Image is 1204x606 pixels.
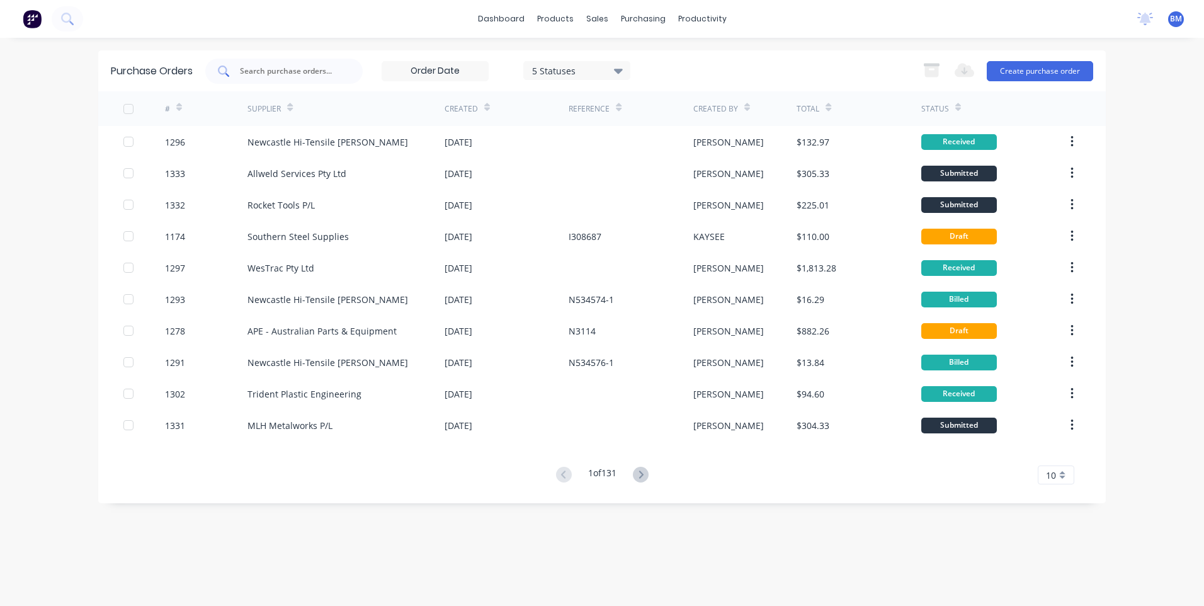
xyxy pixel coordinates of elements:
div: $110.00 [797,230,829,243]
div: WesTrac Pty Ltd [247,261,314,275]
div: [DATE] [445,135,472,149]
div: [DATE] [445,356,472,369]
div: Newcastle Hi-Tensile [PERSON_NAME] [247,135,408,149]
div: [DATE] [445,387,472,401]
div: [PERSON_NAME] [693,167,764,180]
div: Created [445,103,478,115]
div: Total [797,103,819,115]
div: $13.84 [797,356,824,369]
div: Reference [569,103,610,115]
img: Factory [23,9,42,28]
div: $304.33 [797,419,829,432]
input: Search purchase orders... [239,65,343,77]
div: $16.29 [797,293,824,306]
span: 10 [1046,469,1056,482]
div: purchasing [615,9,672,28]
div: Allweld Services Pty Ltd [247,167,346,180]
div: 1332 [165,198,185,212]
div: 1331 [165,419,185,432]
div: Status [921,103,949,115]
div: Newcastle Hi-Tensile [PERSON_NAME] [247,293,408,306]
div: $305.33 [797,167,829,180]
div: [PERSON_NAME] [693,419,764,432]
div: Created By [693,103,738,115]
div: Draft [921,323,997,339]
div: products [531,9,580,28]
div: 5 Statuses [532,64,622,77]
div: Draft [921,229,997,244]
a: dashboard [472,9,531,28]
div: [DATE] [445,198,472,212]
div: 1333 [165,167,185,180]
div: I308687 [569,230,601,243]
div: N534576-1 [569,356,614,369]
div: $1,813.28 [797,261,836,275]
div: KAYSEE [693,230,725,243]
div: 1174 [165,230,185,243]
div: Trident Plastic Engineering [247,387,361,401]
div: [PERSON_NAME] [693,387,764,401]
div: N3114 [569,324,596,338]
div: Submitted [921,197,997,213]
div: APE - Australian Parts & Equipment [247,324,397,338]
div: [PERSON_NAME] [693,293,764,306]
div: 1291 [165,356,185,369]
div: Rocket Tools P/L [247,198,315,212]
div: 1278 [165,324,185,338]
div: sales [580,9,615,28]
div: Purchase Orders [111,64,193,79]
div: Submitted [921,418,997,433]
div: Billed [921,355,997,370]
input: Order Date [382,62,488,81]
div: N534574-1 [569,293,614,306]
div: Supplier [247,103,281,115]
div: 1302 [165,387,185,401]
div: Received [921,260,997,276]
div: [PERSON_NAME] [693,261,764,275]
button: Create purchase order [987,61,1093,81]
div: Received [921,134,997,150]
div: [DATE] [445,230,472,243]
div: [DATE] [445,167,472,180]
div: Newcastle Hi-Tensile [PERSON_NAME] [247,356,408,369]
div: [DATE] [445,419,472,432]
div: 1296 [165,135,185,149]
div: $94.60 [797,387,824,401]
div: $225.01 [797,198,829,212]
div: Submitted [921,166,997,181]
div: $882.26 [797,324,829,338]
div: [PERSON_NAME] [693,324,764,338]
div: [DATE] [445,324,472,338]
div: MLH Metalworks P/L [247,419,332,432]
div: # [165,103,170,115]
div: 1 of 131 [588,466,616,484]
div: productivity [672,9,733,28]
div: [PERSON_NAME] [693,356,764,369]
span: BM [1170,13,1182,25]
div: 1297 [165,261,185,275]
div: Received [921,386,997,402]
div: Southern Steel Supplies [247,230,349,243]
div: [PERSON_NAME] [693,198,764,212]
div: $132.97 [797,135,829,149]
div: [PERSON_NAME] [693,135,764,149]
div: [DATE] [445,293,472,306]
div: [DATE] [445,261,472,275]
div: 1293 [165,293,185,306]
div: Billed [921,292,997,307]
